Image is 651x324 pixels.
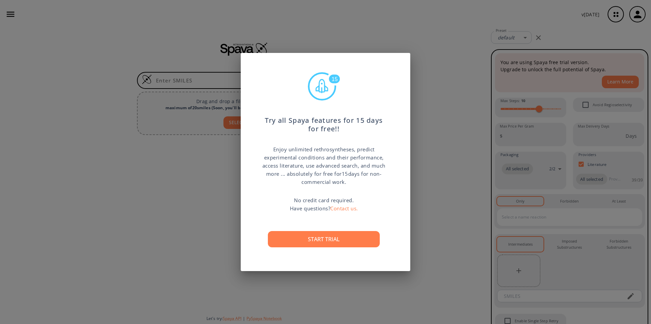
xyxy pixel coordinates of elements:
text: 15 [332,76,338,82]
p: No credit card required. Have questions? [290,196,358,212]
p: Try all Spaya features for 15 days for free!! [261,110,387,133]
p: Enjoy unlimited rethrosyntheses, predict experimental conditions and their performance, access li... [261,145,387,186]
button: Start trial [268,231,380,247]
a: Contact us. [330,205,358,212]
